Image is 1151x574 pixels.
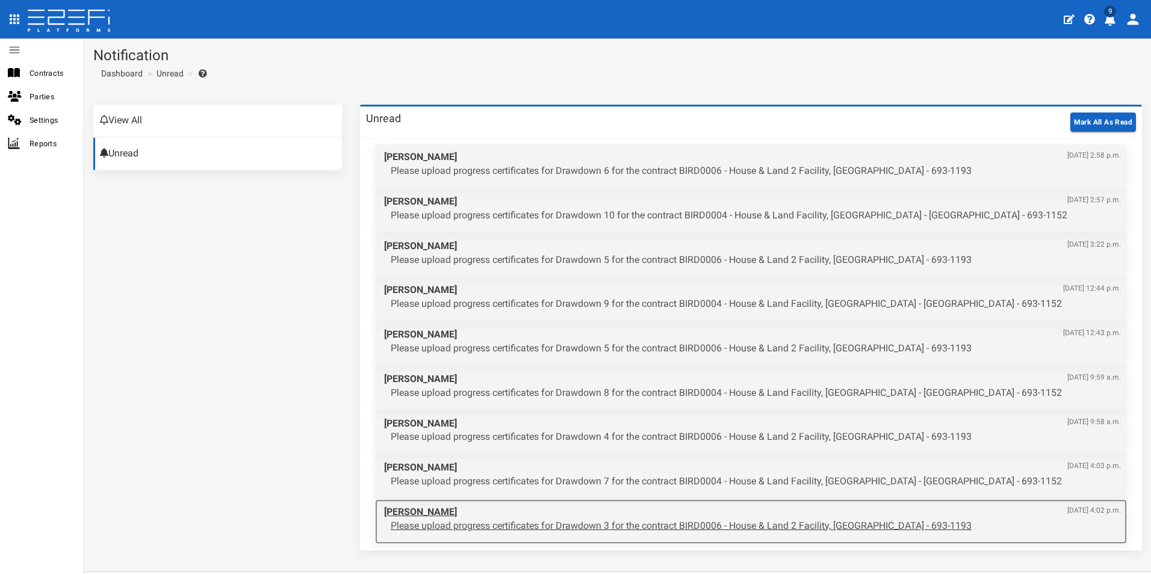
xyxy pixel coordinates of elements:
span: [DATE] 2:57 p.m. [1067,195,1121,205]
span: [PERSON_NAME] [384,372,1121,386]
a: [PERSON_NAME][DATE] 2:58 p.m. Please upload progress certificates for Drawdown 6 for the contract... [375,144,1127,189]
a: [PERSON_NAME][DATE] 9:58 a.m. Please upload progress certificates for Drawdown 4 for the contract... [375,411,1127,455]
span: [DATE] 3:22 p.m. [1067,239,1121,250]
h3: Unread [366,113,401,124]
h1: Notification [93,48,1142,63]
a: [PERSON_NAME][DATE] 4:02 p.m. Please upload progress certificates for Drawdown 3 for the contract... [375,499,1127,544]
span: [PERSON_NAME] [384,283,1121,297]
a: Mark All As Read [1070,116,1136,127]
p: Please upload progress certificates for Drawdown 9 for the contract BIRD0004 - House & Land Facil... [391,297,1121,311]
span: [DATE] 12:43 p.m. [1063,328,1121,338]
a: View All [93,105,342,137]
a: Unread [93,138,342,170]
span: Contracts [29,66,74,80]
span: [DATE] 12:44 p.m. [1063,283,1121,294]
span: [DATE] 2:58 p.m. [1067,150,1121,161]
a: [PERSON_NAME][DATE] 12:43 p.m. Please upload progress certificates for Drawdown 5 for the contrac... [375,322,1127,366]
a: [PERSON_NAME][DATE] 9:59 a.m. Please upload progress certificates for Drawdown 8 for the contract... [375,366,1127,411]
a: Unread [157,67,184,79]
span: [PERSON_NAME] [384,461,1121,475]
a: [PERSON_NAME][DATE] 4:03 p.m. Please upload progress certificates for Drawdown 7 for the contract... [375,455,1127,499]
p: Please upload progress certificates for Drawdown 4 for the contract BIRD0006 - House & Land 2 Fac... [391,430,1121,444]
span: Reports [29,137,74,150]
span: [DATE] 4:03 p.m. [1067,461,1121,471]
span: [DATE] 9:58 a.m. [1067,417,1121,427]
p: Please upload progress certificates for Drawdown 5 for the contract BIRD0006 - House & Land 2 Fac... [391,342,1121,356]
p: Please upload progress certificates for Drawdown 3 for the contract BIRD0006 - House & Land 2 Fac... [391,519,1121,533]
span: Dashboard [96,69,143,78]
p: Please upload progress certificates for Drawdown 5 for the contract BIRD0006 - House & Land 2 Fac... [391,253,1121,267]
span: [PERSON_NAME] [384,505,1121,519]
p: Please upload progress certificates for Drawdown 6 for the contract BIRD0006 - House & Land 2 Fac... [391,164,1121,178]
span: [DATE] 9:59 a.m. [1067,372,1121,383]
p: Please upload progress certificates for Drawdown 10 for the contract BIRD0004 - House & Land Faci... [391,209,1121,223]
span: Settings [29,113,74,127]
a: [PERSON_NAME][DATE] 3:22 p.m. Please upload progress certificates for Drawdown 5 for the contract... [375,233,1127,278]
button: Mark All As Read [1070,113,1136,132]
p: Please upload progress certificates for Drawdown 7 for the contract BIRD0004 - House & Land Facil... [391,475,1121,489]
a: [PERSON_NAME][DATE] 12:44 p.m. Please upload progress certificates for Drawdown 9 for the contrac... [375,277,1127,322]
span: Parties [29,90,74,103]
span: [PERSON_NAME] [384,150,1121,164]
a: Dashboard [96,67,143,79]
span: [DATE] 4:02 p.m. [1067,505,1121,516]
span: [PERSON_NAME] [384,328,1121,342]
p: Please upload progress certificates for Drawdown 8 for the contract BIRD0004 - House & Land Facil... [391,386,1121,400]
span: [PERSON_NAME] [384,417,1121,431]
a: [PERSON_NAME][DATE] 2:57 p.m. Please upload progress certificates for Drawdown 10 for the contrac... [375,189,1127,233]
span: [PERSON_NAME] [384,239,1121,253]
span: [PERSON_NAME] [384,195,1121,209]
